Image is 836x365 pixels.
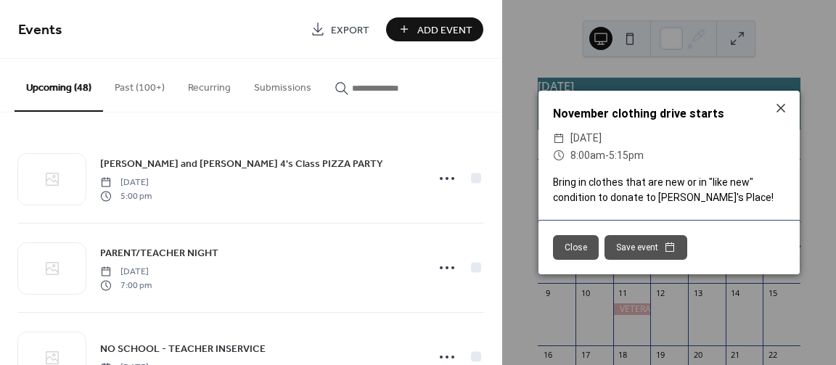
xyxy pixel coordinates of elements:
span: Add Event [417,22,472,38]
a: Export [300,17,380,41]
span: Export [331,22,369,38]
button: Upcoming (48) [15,59,103,112]
button: Save event [605,235,687,260]
a: PARENT/TEACHER NIGHT [100,245,218,261]
span: [DATE] [100,176,152,189]
button: Recurring [176,59,242,110]
a: [PERSON_NAME] and [PERSON_NAME] 4's Class PIZZA PARTY [100,155,383,172]
span: Events [18,16,62,44]
button: Past (100+) [103,59,176,110]
span: [DATE] [100,266,152,279]
span: PARENT/TEACHER NIGHT [100,246,218,261]
span: 5:15pm [609,149,644,161]
span: [DATE] [570,130,602,147]
span: [PERSON_NAME] and [PERSON_NAME] 4's Class PIZZA PARTY [100,157,383,172]
a: NO SCHOOL - TEACHER INSERVICE [100,340,266,357]
span: 5:00 pm [100,189,152,202]
span: 8:00am [570,149,605,161]
span: 7:00 pm [100,279,152,292]
div: Bring in clothes that are new or in "like new" condition to donate to [PERSON_NAME]'s Place! [538,175,800,205]
div: ​ [553,147,565,165]
button: Close [553,235,599,260]
span: NO SCHOOL - TEACHER INSERVICE [100,342,266,357]
button: Add Event [386,17,483,41]
span: - [605,149,609,161]
div: November clothing drive starts [538,105,800,123]
div: ​ [553,130,565,147]
button: Submissions [242,59,323,110]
